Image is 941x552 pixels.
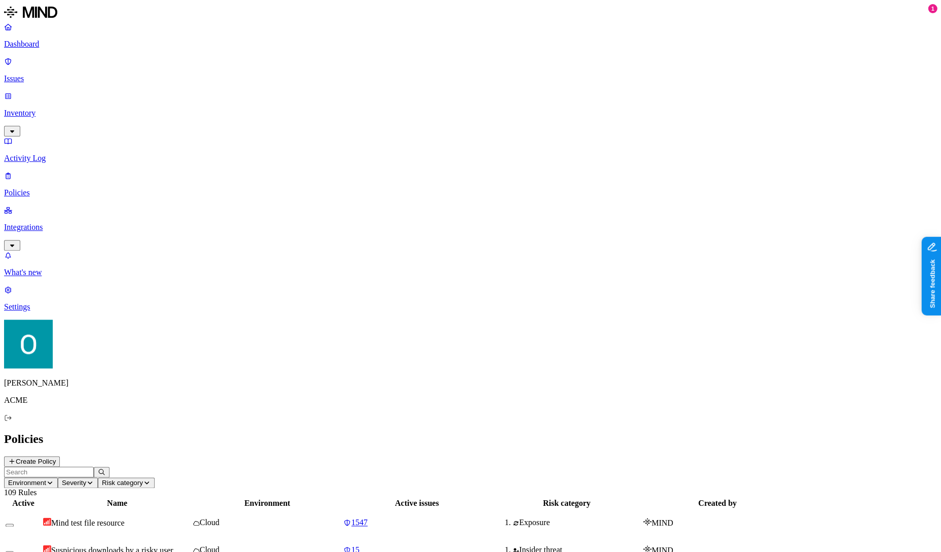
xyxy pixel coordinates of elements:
p: ACME [4,396,937,405]
a: Policies [4,171,937,197]
p: Dashboard [4,40,937,49]
p: Activity Log [4,154,937,163]
a: 1547 [343,518,490,527]
a: Settings [4,285,937,312]
p: What's new [4,268,937,277]
p: Integrations [4,223,937,232]
p: Issues [4,74,937,83]
a: Issues [4,57,937,83]
p: Settings [4,302,937,312]
div: Exposure [513,518,640,527]
div: Active [6,499,41,508]
a: Integrations [4,205,937,249]
span: Environment [8,479,46,487]
span: Severity [62,479,86,487]
div: Risk category [492,499,640,508]
a: MIND [4,4,937,22]
img: severity-high.svg [43,517,51,526]
img: Ofir Englard [4,320,53,368]
h2: Policies [4,432,937,446]
span: 1547 [351,518,368,527]
a: Inventory [4,91,937,135]
input: Search [4,467,94,477]
a: Dashboard [4,22,937,49]
p: Inventory [4,109,937,118]
span: Cloud [200,518,220,527]
span: Risk category [102,479,143,487]
div: 1 [928,4,937,13]
span: 109 Rules [4,488,37,497]
img: MIND [4,4,57,20]
img: mind-logo-icon.svg [643,517,652,526]
div: Created by [643,499,792,508]
a: Activity Log [4,136,937,163]
div: Environment [193,499,341,508]
span: MIND [652,519,673,527]
button: Create Policy [4,456,60,467]
div: Name [43,499,191,508]
span: Mind test file resource [51,519,124,527]
a: What's new [4,251,937,277]
p: Policies [4,188,937,197]
div: Active issues [343,499,490,508]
